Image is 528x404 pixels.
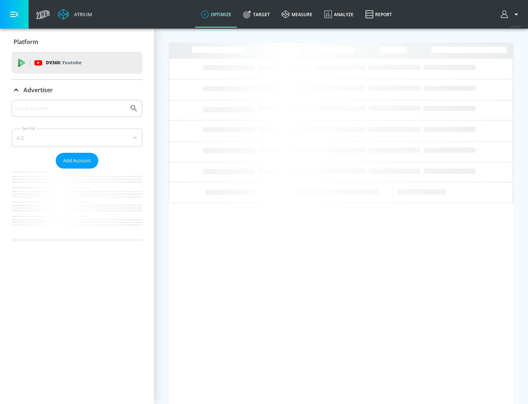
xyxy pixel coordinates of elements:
div: Advertiser [12,100,142,240]
p: Platform [14,38,38,46]
a: optimize [195,1,237,28]
button: Add Account [56,153,98,169]
div: A-Z [12,129,142,147]
div: Atrium [71,11,92,18]
a: Analyze [318,1,359,28]
a: Target [237,1,276,28]
div: Platform [12,32,142,52]
span: Add Account [63,156,91,165]
p: Advertiser [23,86,53,94]
p: DV360: [46,59,81,67]
label: Sort By [21,126,37,131]
nav: list of Advertiser [12,169,142,240]
span: v 4.24.0 [510,24,521,28]
a: Report [359,1,398,28]
a: measure [276,1,318,28]
p: Youtube [62,59,81,66]
div: DV360: Youtube [12,52,142,74]
a: Atrium [58,9,92,20]
input: Search by name [15,104,126,113]
div: Advertiser [12,80,142,100]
